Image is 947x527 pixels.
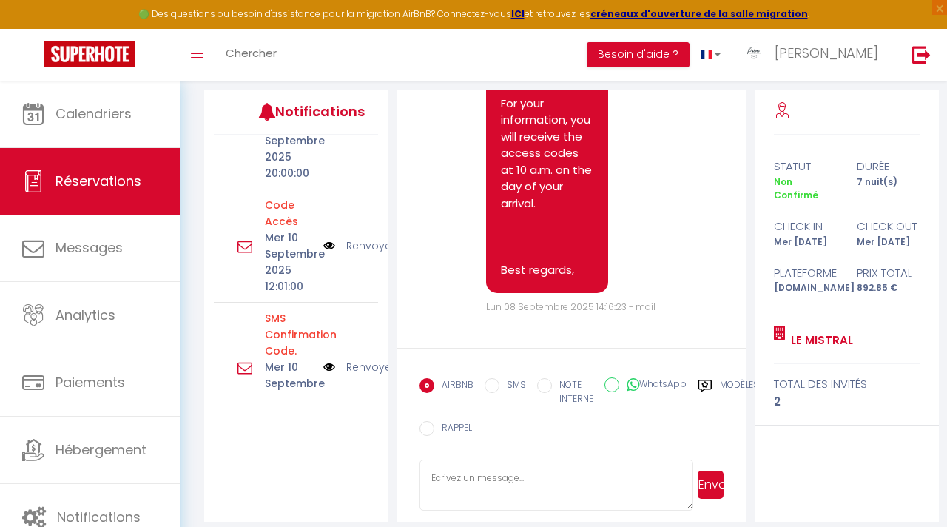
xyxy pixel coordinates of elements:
span: Paiements [55,373,125,392]
a: Renvoyer [346,238,395,254]
a: créneaux d'ouverture de la salle migration [590,7,808,20]
p: Mer 10 Septembre 2025 12:01:00 [265,229,314,295]
div: 2 [774,393,921,411]
span: Chercher [226,45,277,61]
div: Prix total [847,264,930,282]
div: Mer [DATE] [764,235,847,249]
label: RAPPEL [434,421,472,437]
div: durée [847,158,930,175]
label: SMS [499,378,526,395]
div: 7 nuit(s) [847,175,930,204]
span: Messages [55,238,123,257]
button: Ouvrir le widget de chat LiveChat [12,6,56,50]
div: statut [764,158,847,175]
img: ... [743,42,765,64]
img: logout [912,45,931,64]
p: Motif d'échec d'envoi [265,197,314,229]
div: Mer [DATE] [847,235,930,249]
span: Lun 08 Septembre 2025 14:16:23 - mail [486,301,656,313]
a: ICI [511,7,525,20]
span: Analytics [55,306,115,324]
span: Notifications [57,508,141,526]
div: check in [764,218,847,235]
label: WhatsApp [619,377,687,394]
h3: Notifications [275,95,344,128]
button: Besoin d'aide ? [587,42,690,67]
p: Motif d'échec d'envoi [265,310,314,359]
p: Mer 10 Septembre 2025 11:00:00 [265,359,314,424]
label: Modèles [720,378,759,409]
span: [PERSON_NAME] [775,44,878,62]
div: [DOMAIN_NAME] [764,281,847,295]
p: [DATE] Septembre 2025 20:00:00 [265,116,314,181]
div: Plateforme [764,264,847,282]
img: NO IMAGE [323,238,335,254]
label: NOTE INTERNE [552,378,593,406]
button: Envoyer [698,471,724,499]
span: Calendriers [55,104,132,123]
a: Renvoyer [346,359,395,375]
div: total des invités [774,375,921,393]
a: ... [PERSON_NAME] [732,29,897,81]
a: Le Mistral [786,332,853,349]
span: Hébergement [55,440,146,459]
img: NO IMAGE [323,359,335,375]
div: check out [847,218,930,235]
label: AIRBNB [434,378,473,395]
a: Chercher [215,29,288,81]
img: Super Booking [44,41,135,67]
div: 892.85 € [847,281,930,295]
span: Non Confirmé [774,175,818,202]
span: Réservations [55,172,141,190]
